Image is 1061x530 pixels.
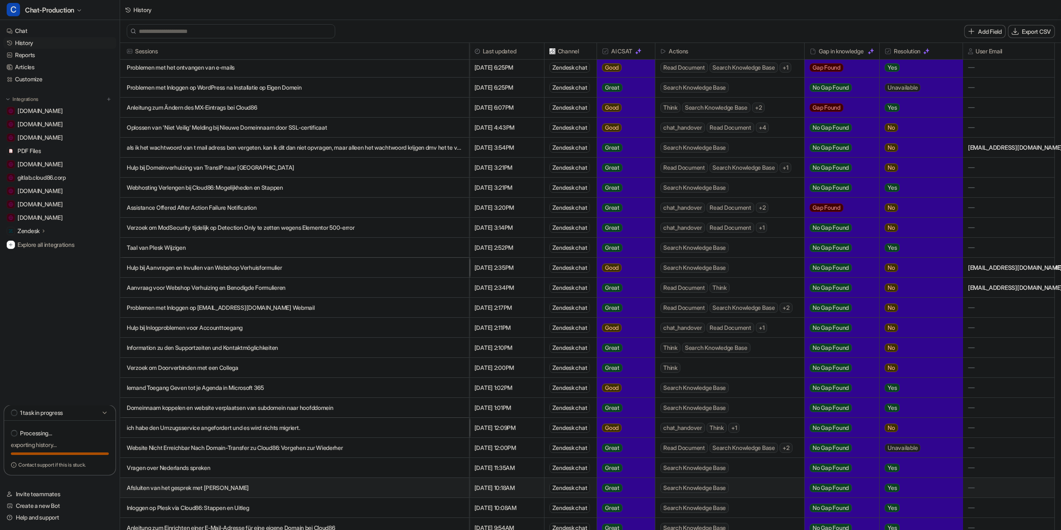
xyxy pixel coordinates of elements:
span: Yes [885,484,900,492]
p: Add Field [978,27,1001,36]
div: Zendesk chat [549,83,590,93]
span: No Gap Found [810,163,852,172]
span: No Gap Found [810,224,852,232]
button: No Gap Found [805,418,873,438]
span: chat_handover [660,123,705,133]
span: No [885,304,898,312]
span: Read Document [660,63,708,73]
button: Great [597,438,650,458]
span: No Gap Found [810,83,852,92]
button: Great [597,398,650,418]
span: No Gap Found [810,304,852,312]
span: Search Knowledge Base [660,183,729,193]
span: [DATE] 2:17PM [473,298,541,318]
a: Reports [3,49,116,61]
span: Search Knowledge Base [660,383,729,393]
img: docs.litespeedtech.com [8,122,13,127]
a: Articles [3,61,116,73]
span: No Gap Found [810,324,852,332]
div: Zendesk chat [549,63,590,73]
button: Good [597,318,650,338]
a: Chat [3,25,116,37]
button: Yes [880,378,956,398]
span: Good [602,324,622,332]
button: Good [597,118,650,138]
span: Great [602,224,622,232]
span: Gap Found [810,103,843,112]
span: [DATE] 3:20PM [473,198,541,218]
span: [DATE] 2:35PM [473,258,541,278]
button: Great [597,358,650,378]
span: [DOMAIN_NAME] [18,187,63,195]
button: Yes [880,498,956,518]
button: No Gap Found [805,378,873,398]
span: No Gap Found [810,143,852,152]
span: Good [602,424,622,432]
span: Yes [885,63,900,72]
span: Resolution [883,43,959,60]
p: Export CSV [1022,27,1051,36]
button: Great [597,218,650,238]
button: No [880,218,956,238]
p: Hulp bij Domeinverhuizing van TransIP naar [GEOGRAPHIC_DATA] [127,158,462,178]
a: support.wix.com[DOMAIN_NAME] [3,158,116,170]
span: Read Document [660,163,708,173]
span: [DOMAIN_NAME] [18,107,63,115]
button: Good [597,98,650,118]
span: Search Knowledge Base [660,83,729,93]
button: Great [597,138,650,158]
a: Create a new Bot [3,500,116,512]
div: Zendesk chat [549,303,590,313]
span: [DATE] 1:01PM [473,398,541,418]
button: No [880,338,956,358]
button: No Gap Found [805,318,873,338]
span: No Gap Found [810,484,852,492]
div: Zendesk chat [549,123,590,133]
button: Good [597,258,650,278]
span: + 1 [756,323,768,333]
span: Great [602,183,622,192]
span: [DATE] 6:25PM [473,58,541,78]
img: PDF Files [8,148,13,153]
span: Sessions [123,43,466,60]
img: www.yourhosting.nl [8,188,13,193]
button: No [880,198,956,218]
div: Zendesk chat [549,403,590,413]
span: chat_handover [660,203,705,213]
a: Customize [3,73,116,85]
span: Search Knowledge Base [682,343,750,353]
div: Zendesk chat [549,183,590,193]
button: No Gap Found [805,278,873,298]
span: No Gap Found [810,344,852,352]
button: Great [597,238,650,258]
span: No [885,344,898,352]
span: Good [602,63,622,72]
div: Zendesk chat [549,163,590,173]
button: No Gap Found [805,358,873,378]
p: Verzoek om ModSecurity tijdelijk op Detection Only te zetten wegens Elementor 500-error [127,218,462,238]
span: + 1 [780,63,791,73]
span: + 1 [780,163,791,173]
p: Taal van Plesk Wijzigen [127,238,462,258]
span: Great [602,143,622,152]
span: Think [660,343,680,353]
p: Domeinnaam koppelen en website verplaatsen van subdomein naar hoofddomein [127,398,462,418]
span: Yes [885,103,900,112]
button: No Gap Found [805,438,873,458]
button: No [880,318,956,338]
span: Search Knowledge Base [710,63,778,73]
a: Help and support [3,512,116,523]
div: Zendesk chat [549,103,590,113]
span: Last updated [473,43,541,60]
p: Hulp bij Inlogproblemen voor Accounttoegang [127,318,462,338]
p: Problemen met Inloggen op WordPress na Installatie op Eigen Domein [127,78,462,98]
span: [DATE] 3:21PM [473,158,541,178]
span: [DATE] 6:25PM [473,78,541,98]
span: No Gap Found [810,244,852,252]
span: [DATE] 1:02PM [473,378,541,398]
button: Great [597,338,650,358]
span: Read Document [707,223,754,233]
span: Read Document [660,303,708,313]
p: als ik het wachtwoord van t mail adress ben vergeten. kan ik dit dan niet opvragen, maar alleen h... [127,138,462,158]
button: Add Field [965,25,1005,38]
